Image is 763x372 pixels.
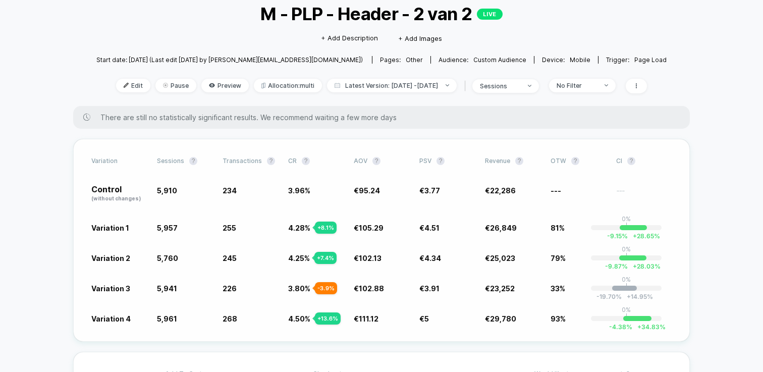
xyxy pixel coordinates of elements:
button: ? [267,157,275,165]
img: end [605,84,608,86]
span: € [354,314,378,323]
div: Audience: [439,56,526,64]
span: € [485,224,517,232]
button: ? [372,157,380,165]
span: 5,957 [157,224,178,232]
span: Allocation: multi [254,79,322,92]
span: € [419,224,440,232]
p: Control [91,185,147,202]
p: | [625,283,628,291]
span: -9.15 % [607,232,628,240]
span: CI [616,157,672,165]
span: 79% [551,254,566,262]
span: 34.83 % [632,323,666,331]
span: CR [288,157,297,165]
button: ? [515,157,523,165]
span: 3.96 % [288,186,310,195]
span: 268 [223,314,237,323]
div: No Filter [557,82,597,89]
span: Variation 2 [91,254,130,262]
span: 5 [424,314,429,323]
span: 226 [223,284,237,293]
span: 4.34 [424,254,441,262]
span: 4.25 % [288,254,310,262]
span: -9.87 % [605,262,628,270]
span: Pause [155,79,196,92]
button: ? [189,157,197,165]
span: + [627,293,631,300]
span: 4.51 [424,224,440,232]
span: other [406,56,423,64]
span: Variation 1 [91,224,129,232]
span: PSV [419,157,431,165]
span: € [354,284,384,293]
span: 3.80 % [288,284,310,293]
span: € [354,186,380,195]
span: 111.12 [359,314,378,323]
span: -19.70 % [596,293,622,300]
span: Device: [534,56,598,64]
div: + 8.1 % [315,222,337,234]
button: ? [627,157,635,165]
span: Variation 4 [91,314,131,323]
span: + Add Description [321,33,378,43]
button: ? [302,157,310,165]
p: | [625,253,628,260]
span: 33% [551,284,565,293]
span: Preview [201,79,249,92]
span: 255 [223,224,236,232]
img: edit [124,83,129,88]
span: AOV [354,157,367,165]
span: Variation 3 [91,284,130,293]
span: M - PLP - Header - 2 van 2 [125,3,638,24]
span: 3.77 [424,186,440,195]
span: 29,780 [490,314,516,323]
div: + 7.4 % [314,252,337,264]
img: end [528,85,531,87]
span: (without changes) [91,195,141,201]
span: 4.50 % [288,314,310,323]
img: rebalance [261,83,265,88]
p: | [625,223,628,230]
span: 245 [223,254,237,262]
span: -4.38 % [609,323,632,331]
span: Latest Version: [DATE] - [DATE] [327,79,457,92]
span: + [637,323,641,331]
p: 0% [622,276,631,283]
span: 28.03 % [628,262,661,270]
p: 0% [622,245,631,253]
span: Transactions [223,157,262,165]
span: 95.24 [359,186,380,195]
div: Trigger: [606,56,667,64]
span: € [419,254,441,262]
span: Page Load [634,56,667,64]
span: Start date: [DATE] (Last edit [DATE] by [PERSON_NAME][EMAIL_ADDRESS][DOMAIN_NAME]) [96,56,363,64]
span: 5,941 [157,284,177,293]
span: OTW [551,157,606,165]
span: € [419,314,429,323]
span: | [462,79,472,93]
span: € [485,186,516,195]
span: 105.29 [359,224,384,232]
span: 23,252 [490,284,515,293]
span: 102.88 [359,284,384,293]
span: € [354,224,384,232]
p: 0% [622,306,631,313]
span: Edit [116,79,150,92]
div: Pages: [380,56,423,64]
img: end [163,83,168,88]
span: Sessions [157,157,184,165]
span: Variation [91,157,147,165]
span: 14.95 % [622,293,653,300]
p: 0% [622,215,631,223]
p: LIVE [477,9,503,20]
span: 26,849 [490,224,517,232]
span: 5,910 [157,186,177,195]
span: Revenue [485,157,510,165]
span: 5,961 [157,314,177,323]
button: ? [437,157,445,165]
div: sessions [480,82,520,90]
span: 234 [223,186,237,195]
span: --- [616,188,672,202]
div: + 13.6 % [315,312,341,325]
